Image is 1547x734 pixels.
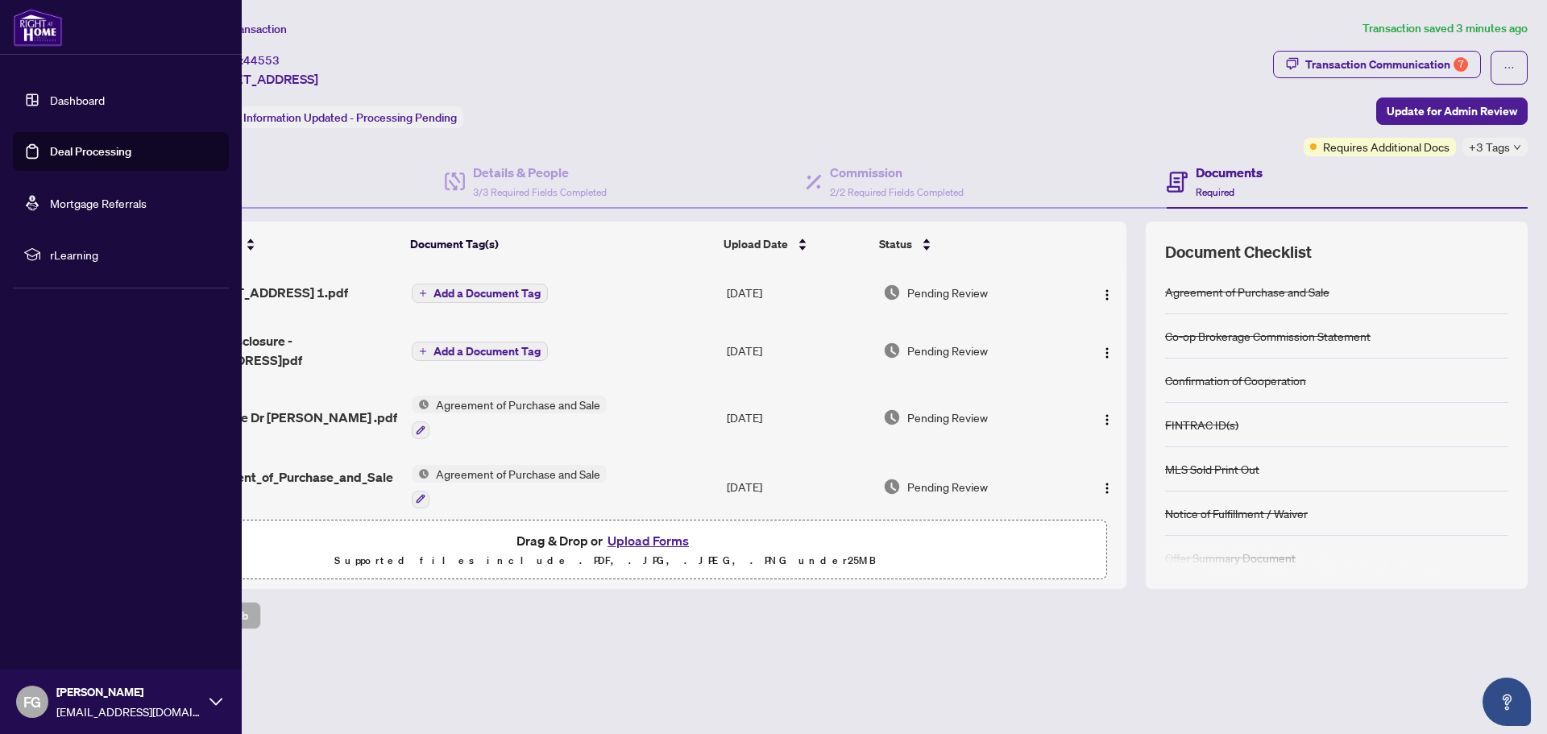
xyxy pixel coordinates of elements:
[243,53,280,68] span: 44553
[1094,338,1120,363] button: Logo
[1101,346,1114,359] img: Logo
[1469,138,1510,156] span: +3 Tags
[883,478,901,496] img: Document Status
[1483,678,1531,726] button: Open asap
[1513,143,1521,151] span: down
[1454,57,1468,72] div: 7
[724,235,788,253] span: Upload Date
[419,289,427,297] span: plus
[473,186,607,198] span: 3/3 Required Fields Completed
[1101,288,1114,301] img: Logo
[907,408,988,426] span: Pending Review
[1323,138,1450,156] span: Requires Additional Docs
[412,342,548,361] button: Add a Document Tag
[1165,416,1238,433] div: FINTRAC ID(s)
[13,8,63,47] img: logo
[404,222,718,267] th: Document Tag(s)
[516,530,694,551] span: Drag & Drop or
[159,408,397,427] span: _83 Hawthorne Dr [PERSON_NAME] .pdf
[603,530,694,551] button: Upload Forms
[152,222,404,267] th: (19) File Name
[412,341,548,362] button: Add a Document Tag
[1362,19,1528,38] article: Transaction saved 3 minutes ago
[412,465,607,508] button: Status IconAgreement of Purchase and Sale
[1165,327,1371,345] div: Co-op Brokerage Commission Statement
[1165,241,1312,263] span: Document Checklist
[883,284,901,301] img: Document Status
[720,318,877,383] td: [DATE]
[114,551,1097,570] p: Supported files include .PDF, .JPG, .JPEG, .PNG under 25 MB
[56,703,201,720] span: [EMAIL_ADDRESS][DOMAIN_NAME]
[883,408,901,426] img: Document Status
[50,196,147,210] a: Mortgage Referrals
[419,347,427,355] span: plus
[1165,283,1329,301] div: Agreement of Purchase and Sale
[1094,404,1120,430] button: Logo
[1165,460,1259,478] div: MLS Sold Print Out
[159,331,398,370] span: Registrant Disclosure - [STREET_ADDRESS]pdf
[412,396,607,439] button: Status IconAgreement of Purchase and Sale
[1165,504,1308,522] div: Notice of Fulfillment / Waiver
[907,478,988,496] span: Pending Review
[720,267,877,318] td: [DATE]
[429,396,607,413] span: Agreement of Purchase and Sale
[907,342,988,359] span: Pending Review
[1376,97,1528,125] button: Update for Admin Review
[412,284,548,303] button: Add a Document Tag
[1101,482,1114,495] img: Logo
[873,222,1067,267] th: Status
[720,383,877,452] td: [DATE]
[1305,52,1468,77] div: Transaction Communication
[50,93,105,107] a: Dashboard
[830,163,964,182] h4: Commission
[1196,163,1263,182] h4: Documents
[907,284,988,301] span: Pending Review
[412,396,429,413] img: Status Icon
[473,163,607,182] h4: Details & People
[1101,413,1114,426] img: Logo
[1094,280,1120,305] button: Logo
[1273,51,1481,78] button: Transaction Communication7
[830,186,964,198] span: 2/2 Required Fields Completed
[200,69,318,89] span: [STREET_ADDRESS]
[429,465,607,483] span: Agreement of Purchase and Sale
[412,283,548,304] button: Add a Document Tag
[50,144,131,159] a: Deal Processing
[200,106,463,128] div: Status:
[50,246,218,263] span: rLearning
[883,342,901,359] img: Document Status
[720,452,877,521] td: [DATE]
[1165,371,1306,389] div: Confirmation of Cooperation
[1387,98,1517,124] span: Update for Admin Review
[433,288,541,299] span: Add a Document Tag
[56,683,201,701] span: [PERSON_NAME]
[23,690,41,713] span: FG
[1503,62,1515,73] span: ellipsis
[412,465,429,483] img: Status Icon
[879,235,912,253] span: Status
[1094,474,1120,500] button: Logo
[201,22,287,36] span: View Transaction
[433,346,541,357] span: Add a Document Tag
[243,110,457,125] span: Information Updated - Processing Pending
[717,222,873,267] th: Upload Date
[159,467,398,506] span: 110_Agreement_of_Purchase_and_Sale_-_Mobile_Modular_Manufactured_Home_on_Leased_Premises_-_OREA.pdf
[1196,186,1234,198] span: Required
[159,283,348,302] span: Offer [STREET_ADDRESS] 1.pdf
[104,520,1106,580] span: Drag & Drop orUpload FormsSupported files include .PDF, .JPG, .JPEG, .PNG under25MB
